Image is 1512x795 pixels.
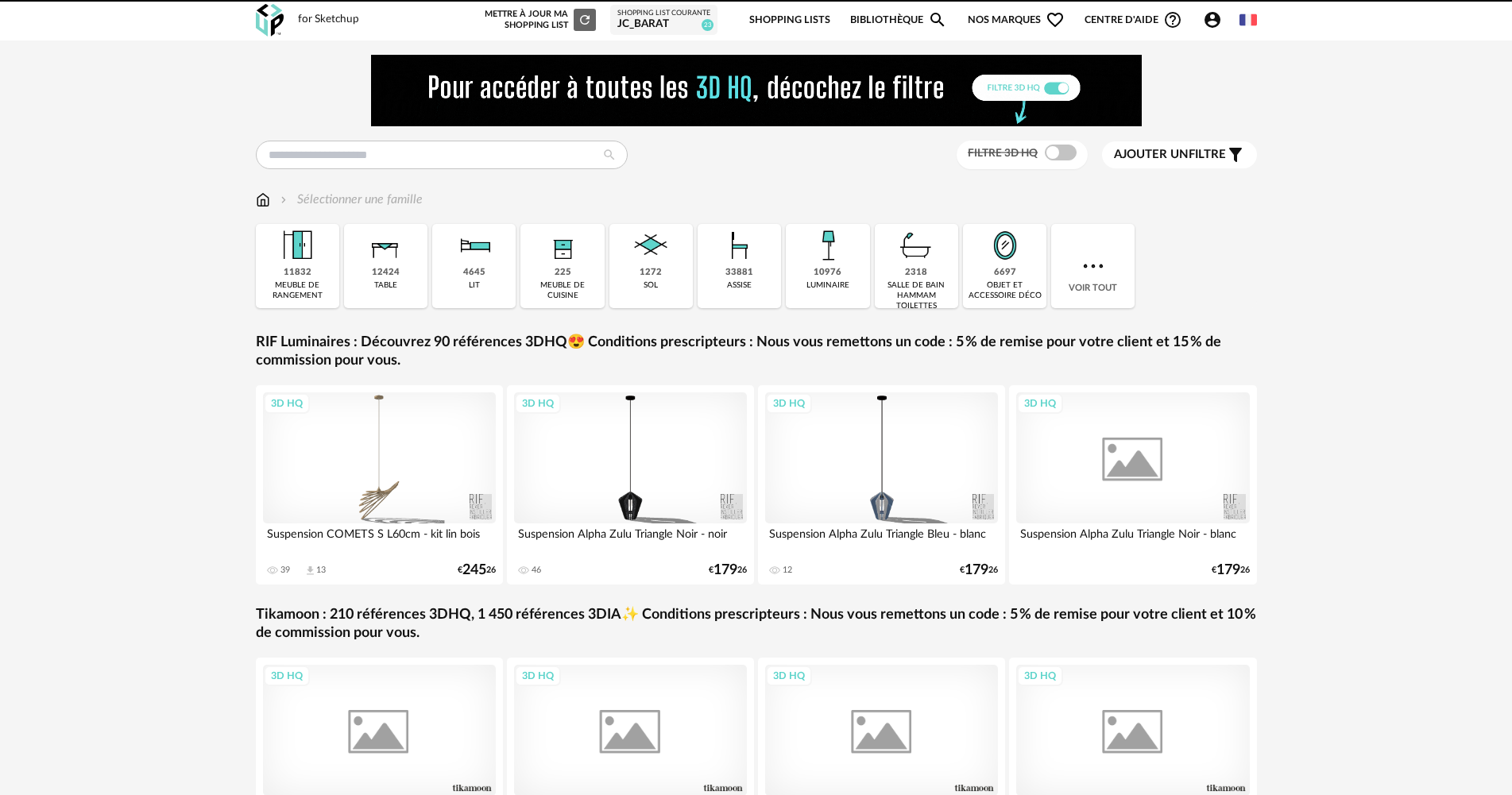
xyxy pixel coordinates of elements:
div: € 26 [709,565,747,576]
span: 245 [462,565,486,576]
div: Sélectionner une famille [277,191,423,209]
div: Suspension COMETS S L60cm - kit lin bois [263,523,497,555]
span: Download icon [304,565,316,577]
div: 3D HQ [1017,393,1063,414]
span: Nos marques [968,2,1065,39]
div: 12424 [372,267,400,279]
span: Account Circle icon [1203,10,1229,29]
img: Luminaire.png [806,224,849,267]
span: Magnify icon [928,10,947,29]
img: Literie.png [453,224,496,267]
span: Centre d'aideHelp Circle Outline icon [1085,10,1182,29]
div: table [374,280,397,291]
div: Voir tout [1051,224,1135,308]
div: sol [644,280,658,291]
div: 3D HQ [1017,666,1063,686]
div: 33881 [725,267,753,279]
span: Filter icon [1226,145,1245,164]
div: 3D HQ [766,393,812,414]
div: 2318 [905,267,927,279]
div: 39 [280,565,290,576]
div: Shopping List courante [617,9,710,18]
div: € 26 [458,565,496,576]
a: 3D HQ Suspension Alpha Zulu Triangle Noir - noir 46 €17926 [507,385,755,585]
a: 3D HQ Suspension Alpha Zulu Triangle Bleu - blanc 12 €17926 [758,385,1006,585]
div: 11832 [284,267,311,279]
span: Help Circle Outline icon [1163,10,1182,29]
div: 4645 [463,267,485,279]
div: assise [727,280,752,291]
div: € 26 [960,565,998,576]
a: 3D HQ Suspension Alpha Zulu Triangle Noir - blanc €17926 [1009,385,1257,585]
div: meuble de rangement [261,280,334,301]
div: 13 [316,565,326,576]
div: 46 [532,565,541,576]
span: 179 [965,565,988,576]
div: 3D HQ [264,393,310,414]
div: salle de bain hammam toilettes [880,280,953,311]
img: fr [1239,11,1257,29]
div: Suspension Alpha Zulu Triangle Bleu - blanc [765,523,999,555]
a: Shopping List courante JC_Barat 23 [617,9,710,32]
a: BibliothèqueMagnify icon [850,2,947,39]
div: 3D HQ [264,666,310,686]
div: for Sketchup [298,13,359,27]
img: OXP [256,4,284,37]
img: more.7b13dc1.svg [1079,252,1108,280]
div: 225 [555,267,571,279]
div: JC_Barat [617,17,710,32]
div: € 26 [1212,565,1250,576]
span: 179 [713,565,737,576]
img: Salle%20de%20bain.png [895,224,938,267]
div: 1272 [640,267,662,279]
img: Sol.png [629,224,672,267]
button: Ajouter unfiltre Filter icon [1102,141,1257,168]
span: Ajouter un [1114,149,1189,160]
div: Suspension Alpha Zulu Triangle Noir - noir [514,523,748,555]
div: meuble de cuisine [525,280,599,301]
div: 3D HQ [515,393,561,414]
span: Heart Outline icon [1046,10,1065,29]
img: FILTRE%20HQ%20NEW_V1%20(4).gif [371,55,1142,126]
img: svg+xml;base64,PHN2ZyB3aWR0aD0iMTYiIGhlaWdodD0iMTciIHZpZXdCb3g9IjAgMCAxNiAxNyIgZmlsbD0ibm9uZSIgeG... [256,191,270,209]
span: Account Circle icon [1203,10,1222,29]
div: 6697 [994,267,1016,279]
div: lit [469,280,480,291]
span: filtre [1114,147,1226,163]
div: 12 [783,565,792,576]
img: svg+xml;base64,PHN2ZyB3aWR0aD0iMTYiIGhlaWdodD0iMTYiIHZpZXdCb3g9IjAgMCAxNiAxNiIgZmlsbD0ibm9uZSIgeG... [277,191,290,209]
div: Suspension Alpha Zulu Triangle Noir - blanc [1016,523,1250,555]
span: Refresh icon [578,15,592,24]
span: 179 [1216,565,1240,576]
span: 23 [702,19,713,31]
div: 3D HQ [766,666,812,686]
img: Assise.png [718,224,761,267]
img: Meuble%20de%20rangement.png [276,224,319,267]
div: objet et accessoire déco [968,280,1042,301]
div: luminaire [806,280,849,291]
div: Mettre à jour ma Shopping List [481,9,596,31]
img: Rangement.png [541,224,584,267]
img: Table.png [364,224,407,267]
a: Shopping Lists [749,2,830,39]
a: 3D HQ Suspension COMETS S L60cm - kit lin bois 39 Download icon 13 €24526 [256,385,504,585]
a: RIF Luminaires : Découvrez 90 références 3DHQ😍 Conditions prescripteurs : Nous vous remettons un ... [256,334,1257,371]
div: 10976 [814,267,841,279]
div: 3D HQ [515,666,561,686]
a: Tikamoon : 210 références 3DHQ, 1 450 références 3DIA✨ Conditions prescripteurs : Nous vous remet... [256,606,1257,643]
span: Filtre 3D HQ [968,148,1038,159]
img: Miroir.png [984,224,1027,267]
